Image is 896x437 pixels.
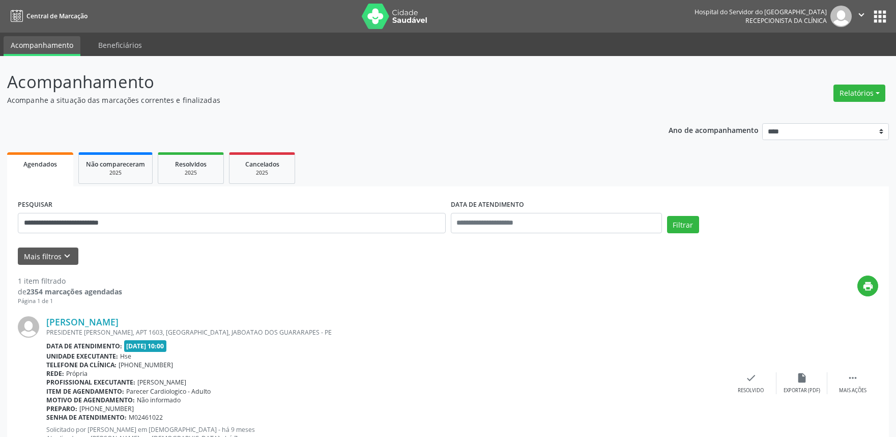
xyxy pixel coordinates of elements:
[796,372,807,384] i: insert_drive_file
[129,413,163,422] span: M02461022
[18,197,52,213] label: PESQUISAR
[745,372,757,384] i: check
[745,16,827,25] span: Recepcionista da clínica
[79,404,134,413] span: [PHONE_NUMBER]
[165,169,216,177] div: 2025
[451,197,524,213] label: DATA DE ATENDIMENTO
[126,387,211,396] span: Parecer Cardiologico - Adulto
[18,286,122,297] div: de
[7,95,624,105] p: Acompanhe a situação das marcações correntes e finalizadas
[23,160,57,169] span: Agendados
[18,297,122,306] div: Página 1 de 1
[862,281,874,292] i: print
[62,251,73,262] i: keyboard_arrow_down
[695,8,827,16] div: Hospital do Servidor do [GEOGRAPHIC_DATA]
[137,396,181,404] span: Não informado
[46,328,726,337] div: PRESIDENTE [PERSON_NAME], APT 1603, [GEOGRAPHIC_DATA], JABOATAO DOS GUARARAPES - PE
[237,169,287,177] div: 2025
[46,342,122,350] b: Data de atendimento:
[46,369,64,378] b: Rede:
[667,216,699,233] button: Filtrar
[871,8,889,25] button: apps
[26,287,122,296] strong: 2354 marcações agendadas
[137,378,186,387] span: [PERSON_NAME]
[46,378,135,387] b: Profissional executante:
[7,8,88,24] a: Central de Marcação
[856,9,867,20] i: 
[124,340,167,352] span: [DATE] 10:00
[46,413,127,422] b: Senha de atendimento:
[830,6,852,27] img: img
[86,160,145,169] span: Não compareceram
[18,276,122,286] div: 1 item filtrado
[7,69,624,95] p: Acompanhamento
[120,352,131,361] span: Hse
[86,169,145,177] div: 2025
[18,248,78,265] button: Mais filtroskeyboard_arrow_down
[245,160,279,169] span: Cancelados
[46,316,119,327] a: [PERSON_NAME]
[175,160,207,169] span: Resolvidos
[784,387,820,394] div: Exportar (PDF)
[669,123,759,136] p: Ano de acompanhamento
[852,6,871,27] button: 
[18,316,39,338] img: img
[847,372,858,384] i: 
[46,387,124,396] b: Item de agendamento:
[91,36,149,54] a: Beneficiários
[46,404,77,413] b: Preparo:
[833,85,885,102] button: Relatórios
[857,276,878,296] button: print
[119,361,173,369] span: [PHONE_NUMBER]
[46,396,135,404] b: Motivo de agendamento:
[26,12,88,20] span: Central de Marcação
[46,352,118,361] b: Unidade executante:
[66,369,88,378] span: Própria
[738,387,764,394] div: Resolvido
[4,36,80,56] a: Acompanhamento
[839,387,866,394] div: Mais ações
[46,361,117,369] b: Telefone da clínica:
